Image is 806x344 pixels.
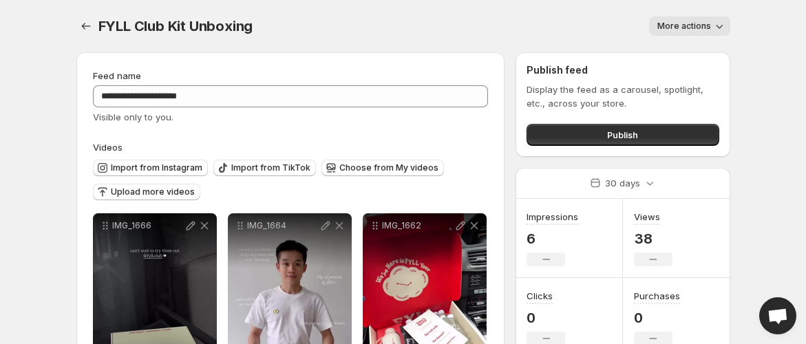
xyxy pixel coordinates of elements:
[93,184,200,200] button: Upload more videos
[605,176,640,190] p: 30 days
[527,63,719,77] h2: Publish feed
[527,230,578,247] p: 6
[382,220,454,231] p: IMG_1662
[527,210,578,224] h3: Impressions
[634,310,680,326] p: 0
[759,297,796,334] div: Open chat
[634,210,660,224] h3: Views
[649,17,730,36] button: More actions
[247,220,319,231] p: IMG_1664
[111,162,202,173] span: Import from Instagram
[111,186,195,197] span: Upload more videos
[607,128,638,142] span: Publish
[93,142,123,153] span: Videos
[93,70,141,81] span: Feed name
[634,289,680,303] h3: Purchases
[634,230,672,247] p: 38
[98,18,253,34] span: FYLL Club Kit Unboxing
[112,220,184,231] p: IMG_1666
[339,162,438,173] span: Choose from My videos
[527,83,719,110] p: Display the feed as a carousel, spotlight, etc., across your store.
[93,111,173,122] span: Visible only to you.
[657,21,711,32] span: More actions
[527,310,565,326] p: 0
[321,160,444,176] button: Choose from My videos
[93,160,208,176] button: Import from Instagram
[527,124,719,146] button: Publish
[527,289,553,303] h3: Clicks
[76,17,96,36] button: Settings
[213,160,316,176] button: Import from TikTok
[231,162,310,173] span: Import from TikTok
